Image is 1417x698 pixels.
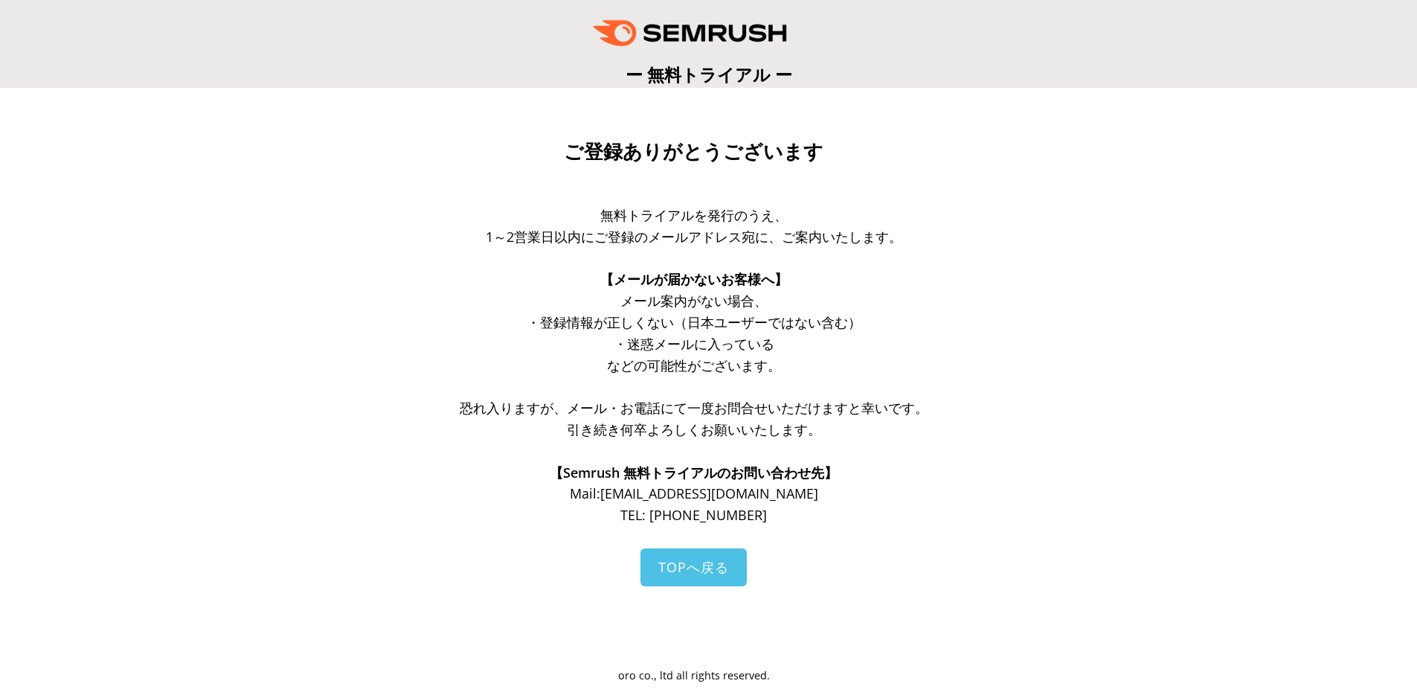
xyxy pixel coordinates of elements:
[626,63,792,86] span: ー 無料トライアル ー
[486,228,902,246] span: 1～2営業日以内にご登録のメールアドレス宛に、ご案内いたします。
[618,668,770,682] span: oro co., ltd all rights reserved.
[600,206,788,224] span: 無料トライアルを発行のうえ、
[460,399,928,417] span: 恐れ入りますが、メール・お電話にて一度お問合せいただけますと幸いです。
[658,558,729,576] span: TOPへ戻る
[570,484,818,502] span: Mail: [EMAIL_ADDRESS][DOMAIN_NAME]
[564,141,823,163] span: ご登録ありがとうございます
[620,292,768,310] span: メール案内がない場合、
[527,313,861,331] span: ・登録情報が正しくない（日本ユーザーではない含む）
[620,506,767,524] span: TEL: [PHONE_NUMBER]
[567,420,821,438] span: 引き続き何卒よろしくお願いいたします。
[600,270,788,288] span: 【メールが届かないお客様へ】
[640,548,747,586] a: TOPへ戻る
[614,335,774,353] span: ・迷惑メールに入っている
[607,356,781,374] span: などの可能性がございます。
[550,464,838,481] span: 【Semrush 無料トライアルのお問い合わせ先】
